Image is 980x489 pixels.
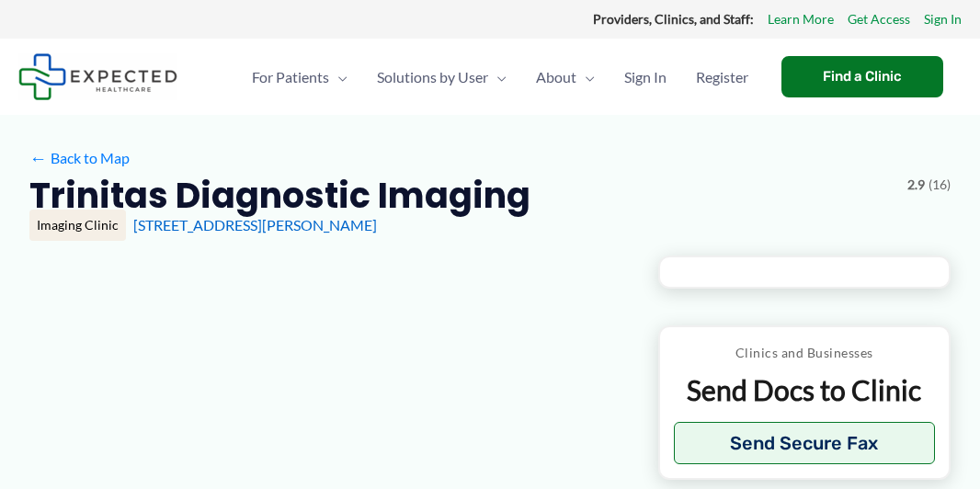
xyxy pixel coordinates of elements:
[536,45,576,109] span: About
[848,7,910,31] a: Get Access
[593,11,754,27] strong: Providers, Clinics, and Staff:
[29,210,126,241] div: Imaging Clinic
[768,7,834,31] a: Learn More
[29,149,47,166] span: ←
[674,422,935,464] button: Send Secure Fax
[929,173,951,197] span: (16)
[696,45,748,109] span: Register
[237,45,362,109] a: For PatientsMenu Toggle
[18,53,177,100] img: Expected Healthcare Logo - side, dark font, small
[252,45,329,109] span: For Patients
[781,56,943,97] a: Find a Clinic
[377,45,488,109] span: Solutions by User
[674,341,935,365] p: Clinics and Businesses
[237,45,763,109] nav: Primary Site Navigation
[674,372,935,408] p: Send Docs to Clinic
[907,173,925,197] span: 2.9
[681,45,763,109] a: Register
[610,45,681,109] a: Sign In
[29,144,130,172] a: ←Back to Map
[624,45,667,109] span: Sign In
[924,7,962,31] a: Sign In
[329,45,348,109] span: Menu Toggle
[576,45,595,109] span: Menu Toggle
[521,45,610,109] a: AboutMenu Toggle
[362,45,521,109] a: Solutions by UserMenu Toggle
[488,45,507,109] span: Menu Toggle
[133,216,377,233] a: [STREET_ADDRESS][PERSON_NAME]
[29,173,530,218] h2: Trinitas Diagnostic Imaging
